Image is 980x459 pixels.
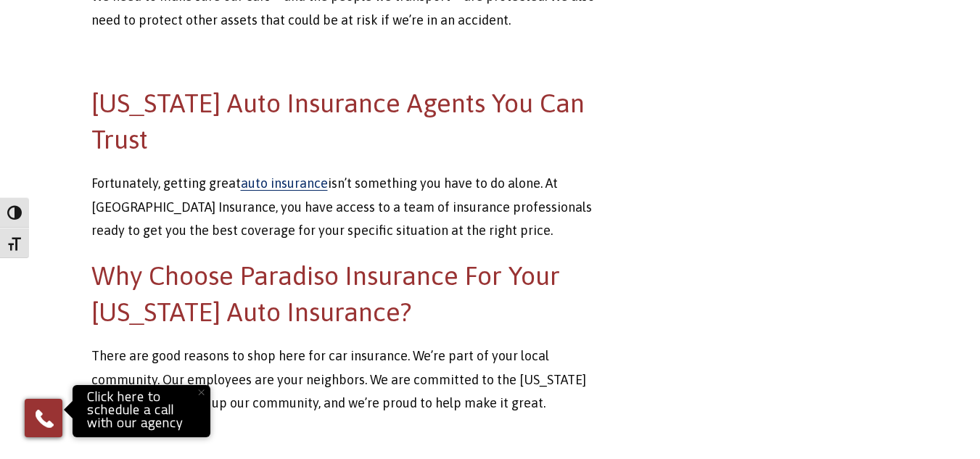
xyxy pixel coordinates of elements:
h2: Why Choose Paradiso Insurance For Your [US_STATE] Auto Insurance? [91,257,616,331]
p: There are good reasons to shop here for car insurance. We’re part of your local community. Our em... [91,344,616,415]
a: auto insurance [241,175,328,191]
p: Fortunately, getting great isn’t something you have to do alone. At [GEOGRAPHIC_DATA] Insurance, ... [91,172,616,242]
h2: [US_STATE] Auto Insurance Agents You Can Trust [91,85,616,158]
